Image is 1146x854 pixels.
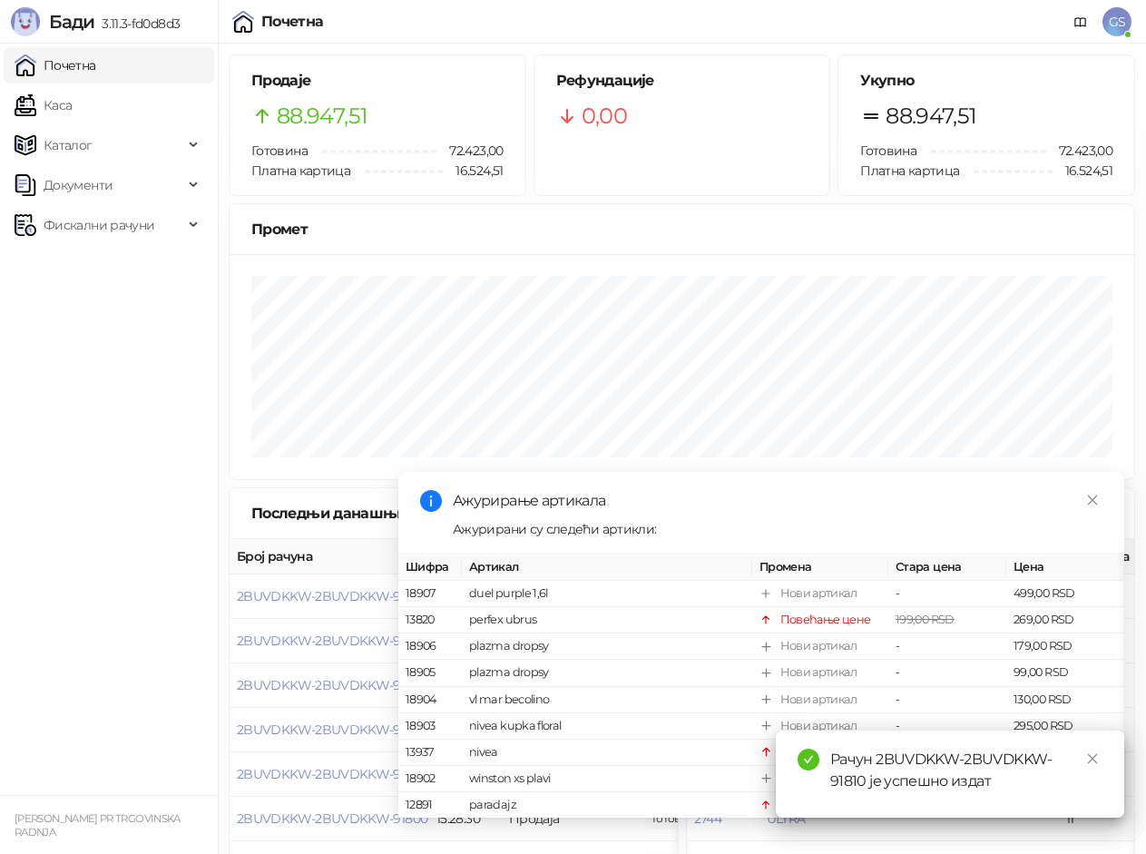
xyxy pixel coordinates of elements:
[860,142,916,159] span: Готовина
[251,70,504,92] h5: Продаје
[462,555,752,581] th: Артикал
[888,713,1006,740] td: -
[237,588,426,604] button: 2BUVDKKW-2BUVDKKW-91805
[462,607,752,633] td: perfex ubrus
[1102,7,1131,36] span: GS
[860,70,1112,92] h5: Укупно
[398,740,462,766] td: 13937
[462,633,752,660] td: plazma dropsy
[237,677,426,693] button: 2BUVDKKW-2BUVDKKW-91803
[780,690,857,708] div: Нови артикал
[1006,555,1124,581] th: Цена
[261,15,324,29] div: Почетна
[888,555,1006,581] th: Стара цена
[462,766,752,792] td: winston xs plavi
[251,142,308,159] span: Готовина
[398,686,462,712] td: 18904
[453,490,1102,512] div: Ажурирање артикала
[237,810,427,827] button: 2BUVDKKW-2BUVDKKW-91800
[49,11,94,33] span: Бади
[780,611,871,629] div: Повећање цене
[453,519,1102,539] div: Ажурирани су следећи артикли:
[230,539,429,574] th: Број рачуна
[462,660,752,686] td: plazma dropsy
[752,555,888,581] th: Промена
[44,207,154,243] span: Фискални рачуни
[1066,7,1095,36] a: Документација
[1006,633,1124,660] td: 179,00 RSD
[436,141,503,161] span: 72.423,00
[44,167,113,203] span: Документи
[251,162,350,179] span: Платна картица
[237,766,424,782] button: 2BUVDKKW-2BUVDKKW-91801
[44,127,93,163] span: Каталог
[888,633,1006,660] td: -
[1082,490,1102,510] a: Close
[780,663,857,682] div: Нови артикал
[1046,141,1112,161] span: 72.423,00
[277,99,367,133] span: 88.947,51
[888,581,1006,607] td: -
[398,660,462,686] td: 18905
[398,633,462,660] td: 18906
[1006,607,1124,633] td: 269,00 RSD
[398,792,462,819] td: 12891
[780,637,857,655] div: Нови артикал
[94,15,180,32] span: 3.11.3-fd0d8d3
[860,162,959,179] span: Платна картица
[1006,581,1124,607] td: 499,00 RSD
[237,633,427,649] button: 2BUVDKKW-2BUVDKKW-91804
[462,713,752,740] td: nivea kupka floral
[582,99,627,133] span: 0,00
[1082,749,1102,769] a: Close
[888,686,1006,712] td: -
[462,686,752,712] td: vl mar becolino
[780,717,857,735] div: Нови артикал
[398,766,462,792] td: 18902
[896,613,955,626] span: 199,00 RSD
[398,581,462,607] td: 18907
[1006,660,1124,686] td: 99,00 RSD
[462,792,752,819] td: paradajz
[780,584,857,603] div: Нови артикал
[15,87,72,123] a: Каса
[1053,161,1112,181] span: 16.524,51
[398,607,462,633] td: 13820
[1006,686,1124,712] td: 130,00 RSD
[888,660,1006,686] td: -
[11,7,40,36] img: Logo
[398,713,462,740] td: 18903
[1086,752,1099,765] span: close
[237,721,426,738] button: 2BUVDKKW-2BUVDKKW-91802
[462,740,752,766] td: nivea
[798,749,819,771] span: check-circle
[462,581,752,607] td: duel purple 1,6l
[556,70,808,92] h5: Рефундације
[251,502,492,525] div: Последњи данашњи рачуни
[15,812,181,839] small: [PERSON_NAME] PR TRGOVINSKA RADNJA
[398,555,462,581] th: Шифра
[830,749,1102,792] div: Рачун 2BUVDKKW-2BUVDKKW-91810 је успешно издат
[886,99,976,133] span: 88.947,51
[251,218,1112,240] div: Промет
[15,47,96,83] a: Почетна
[443,161,503,181] span: 16.524,51
[1006,713,1124,740] td: 295,00 RSD
[420,490,442,512] span: info-circle
[1086,494,1099,506] span: close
